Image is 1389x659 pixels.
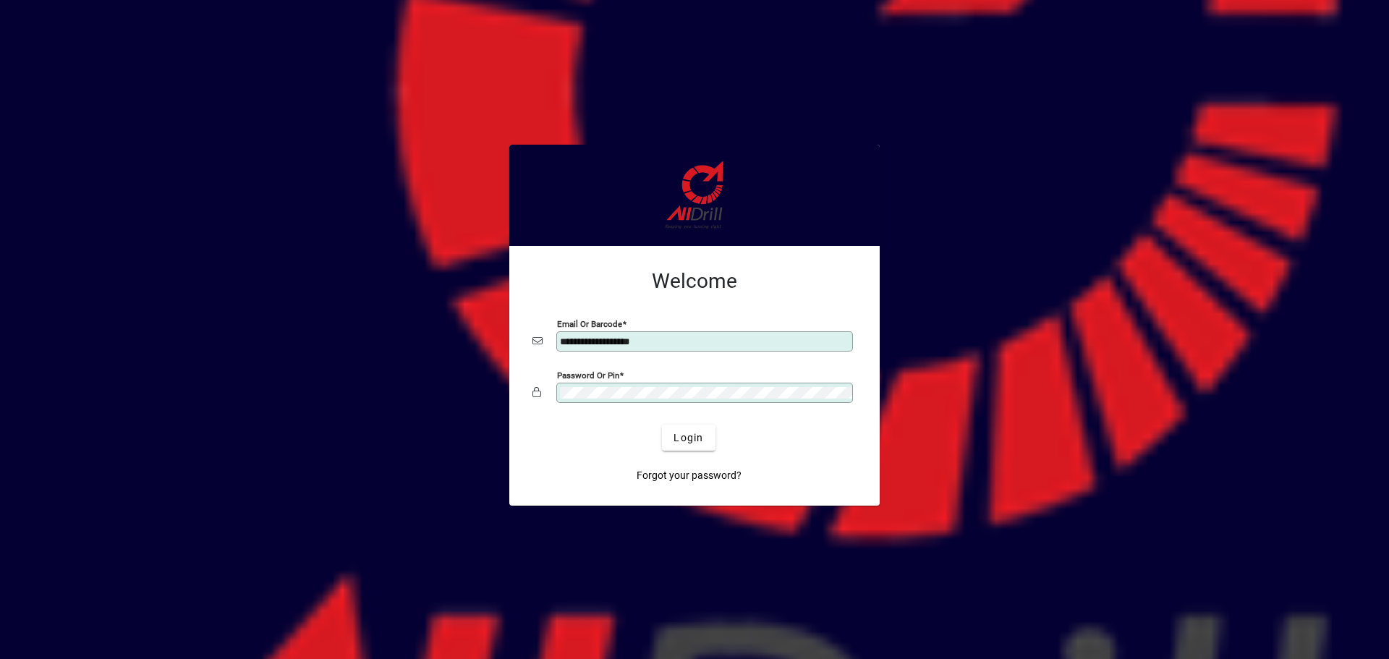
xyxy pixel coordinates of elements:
mat-label: Password or Pin [557,370,619,380]
span: Login [674,430,703,446]
span: Forgot your password? [637,468,742,483]
h2: Welcome [532,269,857,294]
mat-label: Email or Barcode [557,319,622,329]
a: Forgot your password? [631,462,747,488]
button: Login [662,425,715,451]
